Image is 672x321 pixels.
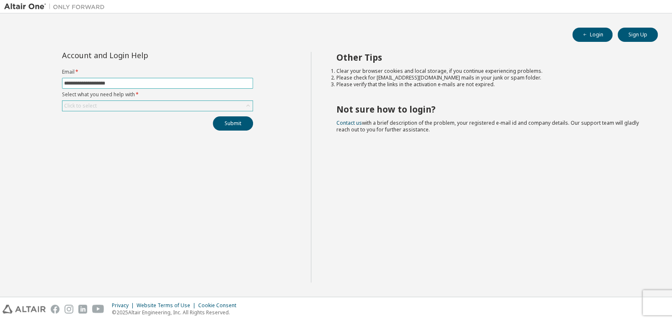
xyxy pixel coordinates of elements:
button: Submit [213,116,253,131]
img: facebook.svg [51,305,59,313]
span: with a brief description of the problem, your registered e-mail id and company details. Our suppo... [336,119,639,133]
label: Email [62,69,253,75]
img: linkedin.svg [78,305,87,313]
p: © 2025 Altair Engineering, Inc. All Rights Reserved. [112,309,241,316]
div: Click to select [62,101,253,111]
button: Login [572,28,613,42]
h2: Not sure how to login? [336,104,643,115]
div: Cookie Consent [198,302,241,309]
label: Select what you need help with [62,91,253,98]
div: Website Terms of Use [137,302,198,309]
h2: Other Tips [336,52,643,63]
div: Privacy [112,302,137,309]
div: Account and Login Help [62,52,215,59]
div: Click to select [64,103,97,109]
img: Altair One [4,3,109,11]
li: Please verify that the links in the activation e-mails are not expired. [336,81,643,88]
img: instagram.svg [65,305,73,313]
li: Clear your browser cookies and local storage, if you continue experiencing problems. [336,68,643,74]
button: Sign Up [618,28,658,42]
img: youtube.svg [92,305,104,313]
li: Please check for [EMAIL_ADDRESS][DOMAIN_NAME] mails in your junk or spam folder. [336,74,643,81]
a: Contact us [336,119,362,126]
img: altair_logo.svg [3,305,46,313]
